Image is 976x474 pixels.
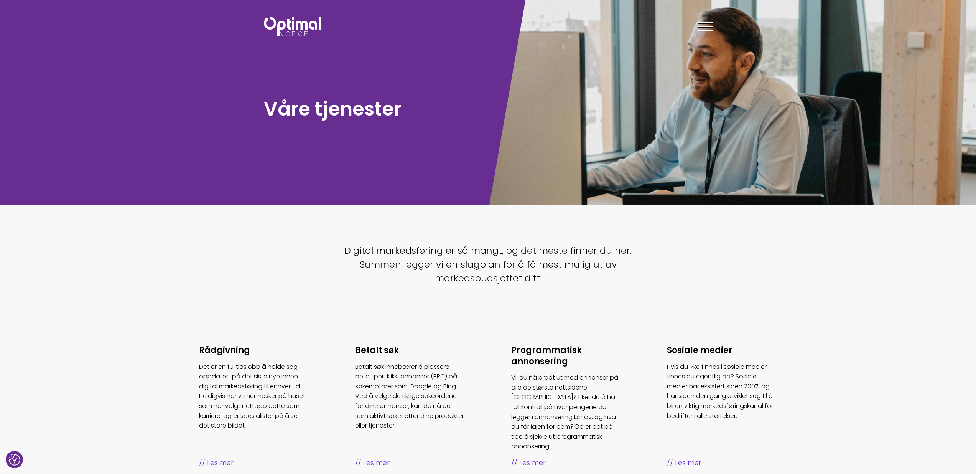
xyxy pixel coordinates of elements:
h3: Rådgivning [199,345,309,356]
p: Digital markedsføring er så mangt, og det meste finner du her. Sammen legger vi en slagplan for å... [337,244,640,285]
img: Optimal Norge [264,17,321,36]
p: Betalt søk innebærer å plassere betal-per-klikk-annonser (PPC) på søkemotorer som Google og Bing.... [355,362,465,431]
h1: Våre tjenester [264,96,484,121]
p: Det er en fulltidsjobb å holde seg oppdatert på det siste nye innen digital markedsføring til enh... [199,362,309,431]
span: Les mer [355,457,465,469]
img: Revisit consent button [9,454,20,466]
h3: Betalt søk [355,345,465,356]
a: Betalt søk Betalt søk innebærer å plassere betal-per-klikk-annonser (PPC) på søkemotorer som Goog... [355,345,465,469]
a: Programmatisk annonsering Vil du nå bredt ut med annonser på alle de største nettsidene i [GEOGRA... [511,345,621,469]
button: Samtykkepreferanser [9,454,20,466]
h3: Programmatisk annonsering [511,345,621,367]
span: Les mer [511,457,621,469]
p: Hvis du ikke finnes i sosiale medier, finnes du egentlig da? Sosiale medier har eksistert siden 2... [667,362,777,421]
span: Les mer [199,457,309,469]
span: Les mer [667,457,777,469]
a: Sosiale medier Hvis du ikke finnes i sosiale medier, finnes du egentlig da? Sosiale medier har ek... [667,345,777,469]
h3: Sosiale medier [667,345,777,356]
p: Vil du nå bredt ut med annonser på alle de største nettsidene i [GEOGRAPHIC_DATA]? Liker du å ha ... [511,373,621,451]
a: Rådgivning Det er en fulltidsjobb å holde seg oppdatert på det siste nye innen digital markedsfør... [199,345,309,469]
